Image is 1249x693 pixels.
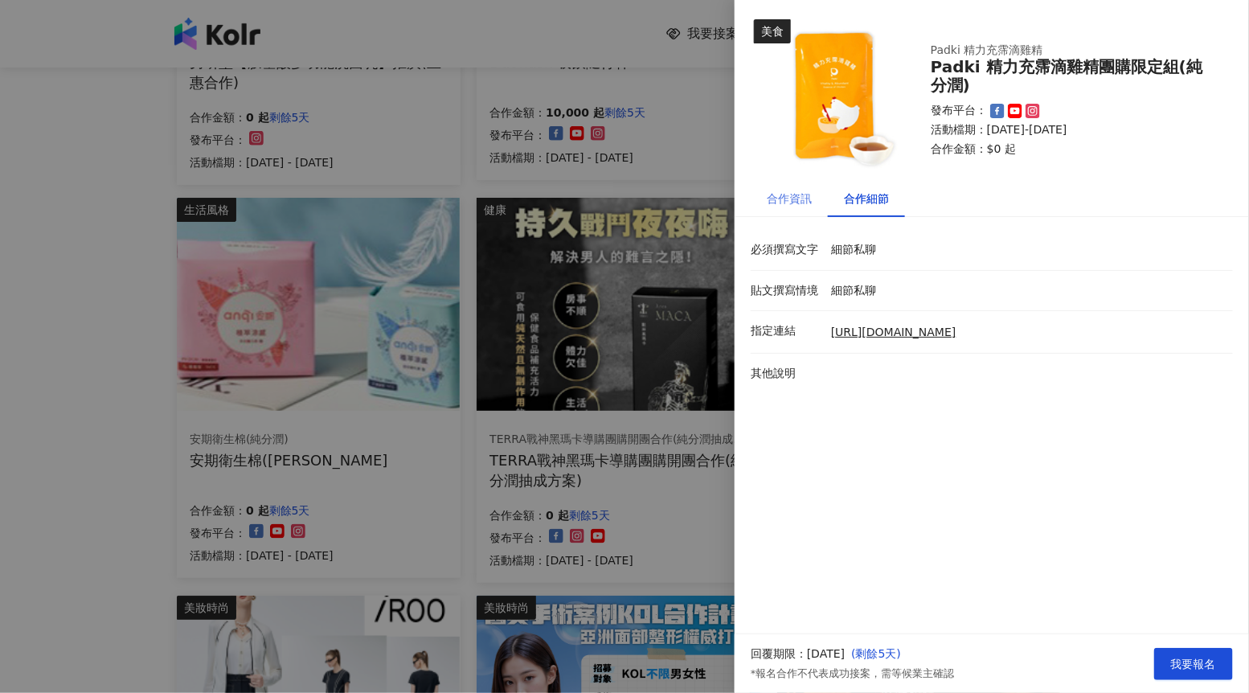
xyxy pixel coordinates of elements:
[754,19,791,43] div: 美食
[931,122,1214,138] p: 活動檔期：[DATE]-[DATE]
[931,141,1214,158] p: 合作金額： $0 起
[844,190,889,207] div: 合作細節
[767,190,812,207] div: 合作資訊
[831,283,1225,299] p: 細節私聊
[1154,648,1233,680] button: 我要報名
[751,242,823,258] p: 必須撰寫文字
[751,666,955,681] p: *報名合作不代表成功接案，需等候業主確認
[831,242,1225,258] p: 細節私聊
[751,283,823,299] p: 貼文撰寫情境
[751,366,823,382] p: 其他說明
[1171,658,1216,670] span: 我要報名
[851,646,954,662] p: ( 剩餘5天 )
[751,323,823,339] p: 指定連結
[831,325,956,341] a: [URL][DOMAIN_NAME]
[754,19,915,180] img: Padki 精力充霈滴雞精(團購限定組)
[931,43,1188,59] div: Padki 精力充霈滴雞精
[931,58,1214,95] div: Padki 精力充霈滴雞精團購限定組(純分潤)
[751,646,845,662] p: 回覆期限：[DATE]
[931,103,987,119] p: 發布平台：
